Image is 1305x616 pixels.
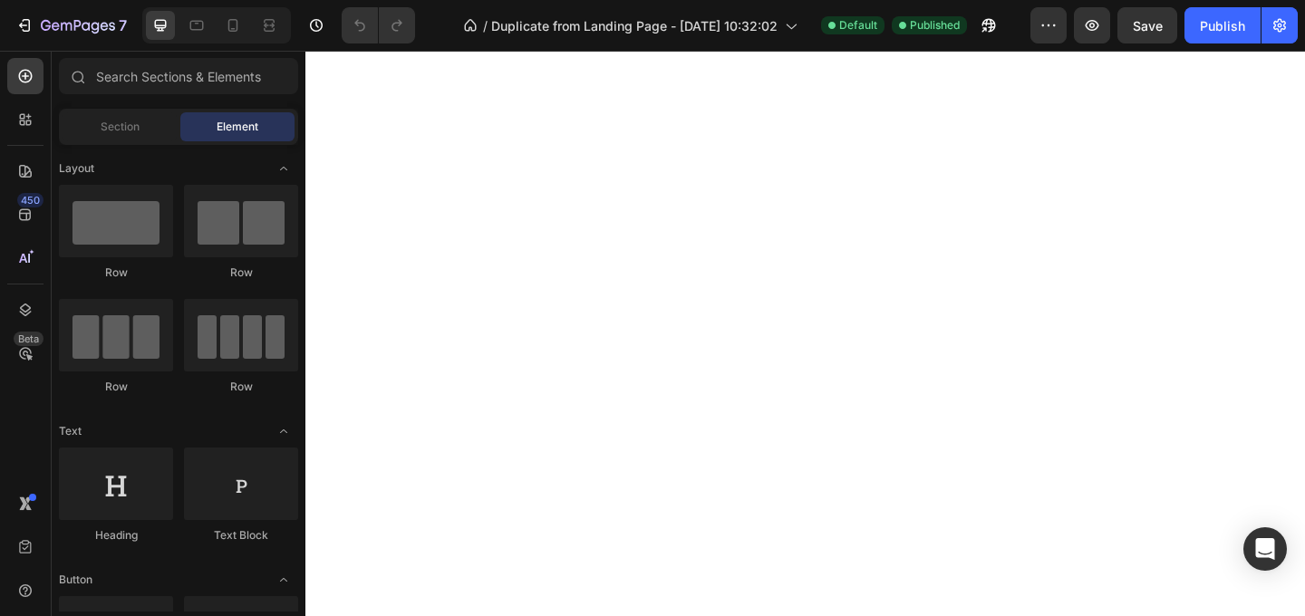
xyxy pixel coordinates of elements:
[1184,7,1261,43] button: Publish
[119,14,127,36] p: 7
[342,7,415,43] div: Undo/Redo
[59,423,82,439] span: Text
[1200,16,1245,35] div: Publish
[910,17,960,34] span: Published
[59,572,92,588] span: Button
[184,527,298,544] div: Text Block
[305,48,1305,556] iframe: Design area
[217,119,258,135] span: Element
[7,7,135,43] button: 7
[59,160,94,177] span: Layout
[101,119,140,135] span: Section
[269,154,298,183] span: Toggle open
[14,332,43,346] div: Beta
[59,265,173,281] div: Row
[59,58,298,94] input: Search Sections & Elements
[483,16,488,35] span: /
[269,565,298,594] span: Toggle open
[1243,527,1287,571] div: Open Intercom Messenger
[839,17,877,34] span: Default
[491,16,778,35] span: Duplicate from Landing Page - [DATE] 10:32:02
[184,379,298,395] div: Row
[1117,7,1177,43] button: Save
[184,265,298,281] div: Row
[1133,18,1163,34] span: Save
[59,527,173,544] div: Heading
[59,379,173,395] div: Row
[269,417,298,446] span: Toggle open
[17,193,43,207] div: 450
